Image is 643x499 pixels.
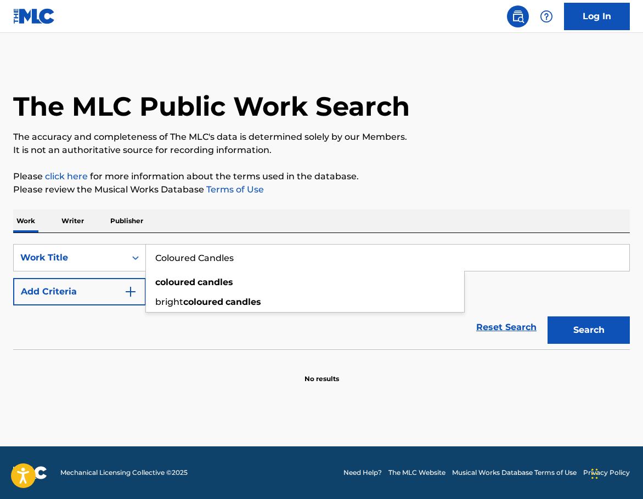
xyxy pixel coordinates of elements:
strong: candles [198,277,233,287]
strong: coloured [183,297,223,307]
h1: The MLC Public Work Search [13,90,410,123]
img: search [511,10,524,23]
div: Help [535,5,557,27]
p: Please review the Musical Works Database [13,183,630,196]
strong: candles [225,297,261,307]
a: Privacy Policy [583,468,630,478]
a: The MLC Website [388,468,445,478]
strong: coloured [155,277,195,287]
form: Search Form [13,244,630,349]
a: Need Help? [343,468,382,478]
p: Publisher [107,209,146,233]
img: logo [13,466,47,479]
div: Work Title [20,251,119,264]
span: bright [155,297,183,307]
iframe: Chat Widget [588,446,643,499]
img: help [540,10,553,23]
button: Add Criteria [13,278,146,305]
p: Work [13,209,38,233]
a: click here [45,171,88,182]
img: MLC Logo [13,8,55,24]
a: Reset Search [471,315,542,339]
p: Writer [58,209,87,233]
p: It is not an authoritative source for recording information. [13,144,630,157]
span: Mechanical Licensing Collective © 2025 [60,468,188,478]
a: Log In [564,3,630,30]
div: Drag [591,457,598,490]
img: 9d2ae6d4665cec9f34b9.svg [124,285,137,298]
p: The accuracy and completeness of The MLC's data is determined solely by our Members. [13,131,630,144]
a: Public Search [507,5,529,27]
p: No results [304,361,339,384]
a: Terms of Use [204,184,264,195]
button: Search [548,316,630,344]
a: Musical Works Database Terms of Use [452,468,577,478]
p: Please for more information about the terms used in the database. [13,170,630,183]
